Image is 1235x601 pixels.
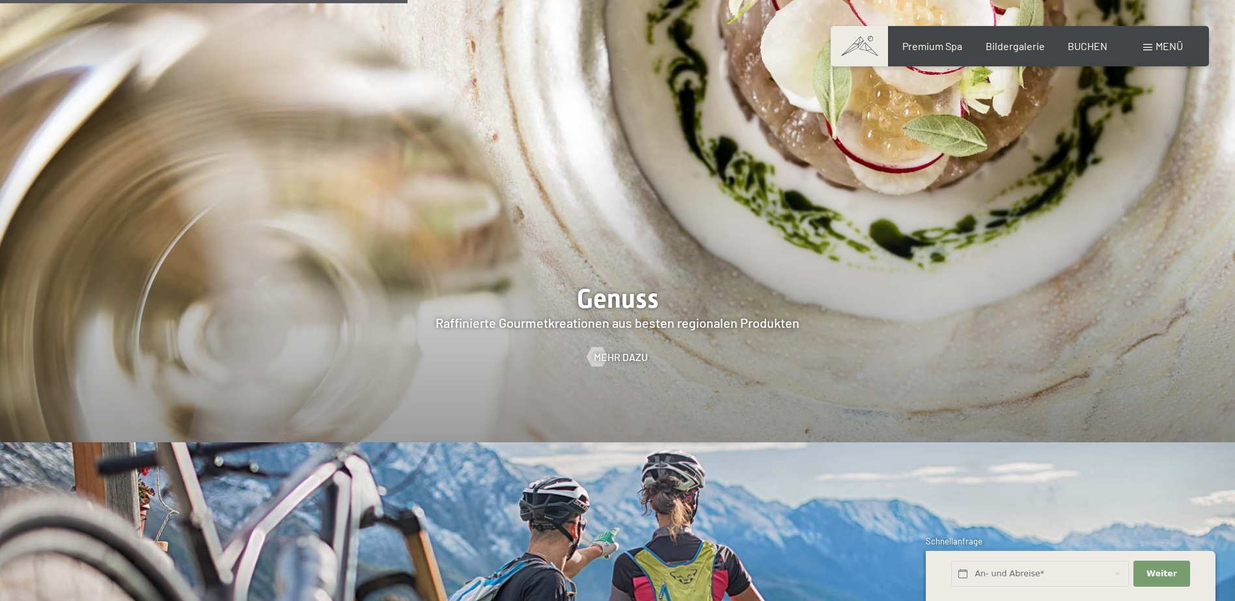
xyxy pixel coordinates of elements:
a: BUCHEN [1068,40,1107,52]
span: Menü [1156,40,1183,52]
span: Weiter [1146,568,1177,580]
span: Schnellanfrage [926,536,982,546]
span: Mehr dazu [594,350,648,364]
a: Premium Spa [902,40,962,52]
a: Mehr dazu [587,350,648,364]
button: Weiter [1133,561,1189,587]
a: Bildergalerie [986,40,1045,52]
